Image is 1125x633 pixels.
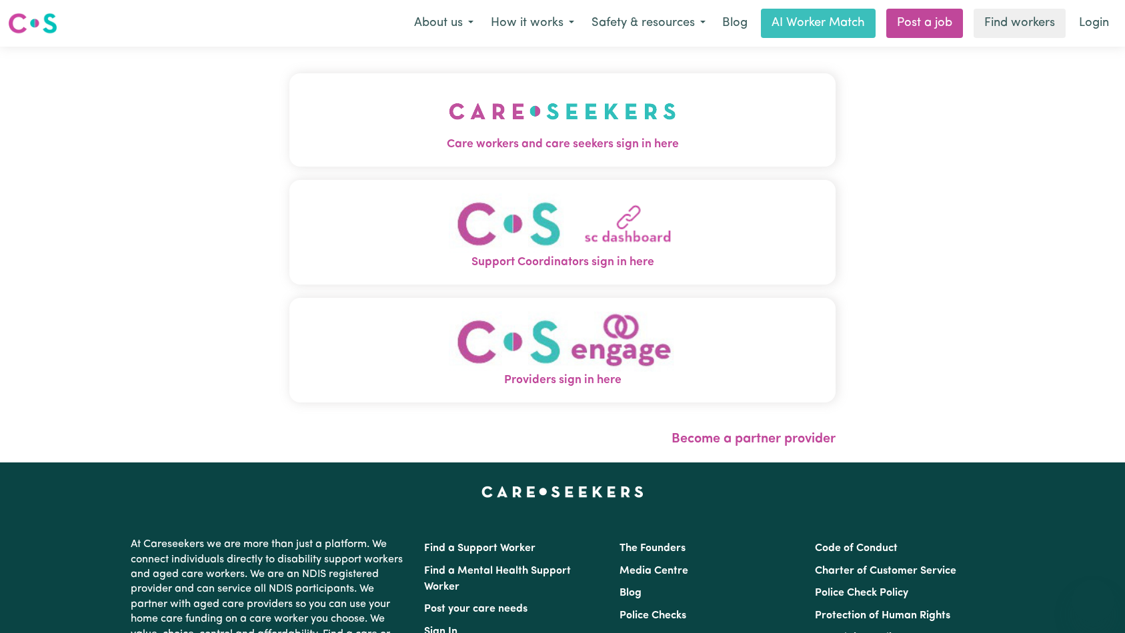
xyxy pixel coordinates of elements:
[424,543,535,554] a: Find a Support Worker
[289,136,836,153] span: Care workers and care seekers sign in here
[815,588,908,598] a: Police Check Policy
[815,610,950,621] a: Protection of Human Rights
[620,610,686,621] a: Police Checks
[815,566,956,576] a: Charter of Customer Service
[481,486,644,497] a: Careseekers home page
[424,566,571,592] a: Find a Mental Health Support Worker
[620,566,688,576] a: Media Centre
[1071,9,1117,38] a: Login
[8,11,57,35] img: Careseekers logo
[583,9,714,37] button: Safety & resources
[289,73,836,167] button: Care workers and care seekers sign in here
[289,254,836,271] span: Support Coordinators sign in here
[974,9,1066,38] a: Find workers
[424,604,527,614] a: Post your care needs
[1072,580,1114,622] iframe: Button to launch messaging window
[405,9,482,37] button: About us
[482,9,583,37] button: How it works
[289,298,836,402] button: Providers sign in here
[620,588,642,598] a: Blog
[714,9,756,38] a: Blog
[289,180,836,285] button: Support Coordinators sign in here
[815,543,898,554] a: Code of Conduct
[620,543,686,554] a: The Founders
[886,9,963,38] a: Post a job
[8,8,57,39] a: Careseekers logo
[672,432,836,446] a: Become a partner provider
[761,9,876,38] a: AI Worker Match
[289,372,836,389] span: Providers sign in here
